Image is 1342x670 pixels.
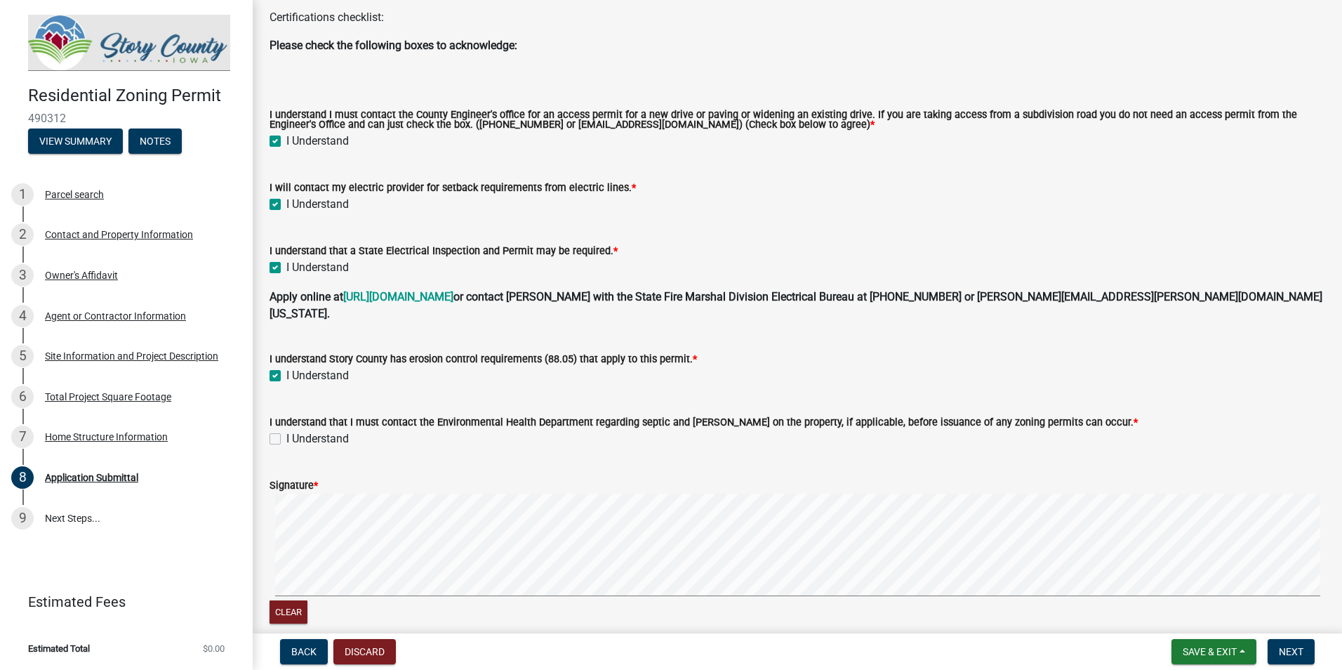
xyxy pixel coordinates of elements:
div: Home Structure Information [45,432,168,442]
div: 4 [11,305,34,327]
strong: Apply online at [270,290,343,303]
span: 490312 [28,112,225,125]
div: Application Submittal [45,473,138,482]
div: Parcel search [45,190,104,199]
h4: Residential Zoning Permit [28,86,241,106]
label: I Understand [286,133,349,150]
label: I understand that a State Electrical Inspection and Permit may be required. [270,247,618,256]
span: Next [1279,646,1303,657]
label: I understand that I must contact the Environmental Health Department regarding septic and [PERSON... [270,418,1138,428]
span: $0.00 [203,644,225,653]
button: Save & Exit [1171,639,1256,664]
div: Site Information and Project Description [45,351,218,361]
div: Owner's Affidavit [45,270,118,280]
button: Back [280,639,328,664]
button: View Summary [28,129,123,154]
label: I Understand [286,367,349,384]
label: Signature [270,481,318,491]
label: I Understand [286,431,349,447]
strong: or contact [PERSON_NAME] with the State Fire Marshal Division Electrical Bureau at [PHONE_NUMBER]... [270,290,1322,320]
p: Certifications checklist: [270,9,1325,26]
span: Save & Exit [1183,646,1237,657]
button: Clear [270,600,307,624]
div: 5 [11,345,34,367]
img: Story County, Iowa [28,15,230,71]
label: I will contact my electric provider for setback requirements from electric lines. [270,183,636,193]
wm-modal-confirm: Notes [128,136,182,147]
div: 1 [11,183,34,206]
wm-modal-confirm: Summary [28,136,123,147]
div: 7 [11,426,34,448]
label: I Understand [286,196,349,213]
div: 8 [11,466,34,489]
div: Total Project Square Footage [45,392,171,402]
button: Discard [333,639,396,664]
button: Notes [128,129,182,154]
div: Agent or Contractor Information [45,311,186,321]
a: Estimated Fees [11,588,230,616]
strong: Please check the following boxes to acknowledge: [270,39,517,52]
label: I understand Story County has erosion control requirements (88.05) that apply to this permit. [270,355,697,364]
a: [URL][DOMAIN_NAME] [343,290,453,303]
label: I Understand [286,259,349,276]
div: 2 [11,223,34,246]
span: Estimated Total [28,644,90,653]
span: Back [291,646,317,657]
label: I understand I must contact the County Engineer's office for an access permit for a new drive or ... [270,110,1325,131]
button: Next [1268,639,1315,664]
div: 6 [11,386,34,408]
div: Contact and Property Information [45,230,193,239]
div: 9 [11,507,34,530]
div: 3 [11,264,34,287]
